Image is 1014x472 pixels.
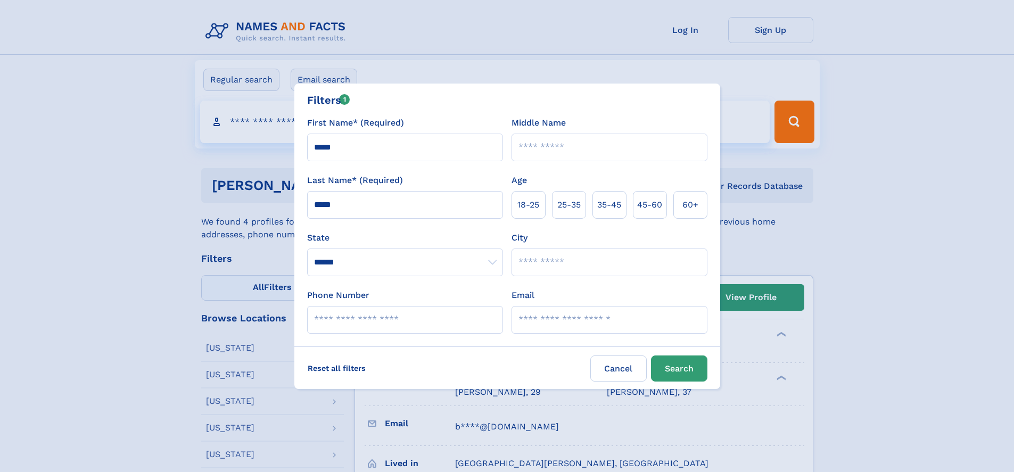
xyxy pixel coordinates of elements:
[307,92,350,108] div: Filters
[307,174,403,187] label: Last Name* (Required)
[307,231,503,244] label: State
[512,289,534,302] label: Email
[512,117,566,129] label: Middle Name
[517,198,539,211] span: 18‑25
[682,198,698,211] span: 60+
[651,355,707,382] button: Search
[557,198,581,211] span: 25‑35
[301,355,373,381] label: Reset all filters
[512,174,527,187] label: Age
[512,231,527,244] label: City
[307,117,404,129] label: First Name* (Required)
[590,355,647,382] label: Cancel
[597,198,621,211] span: 35‑45
[637,198,662,211] span: 45‑60
[307,289,369,302] label: Phone Number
